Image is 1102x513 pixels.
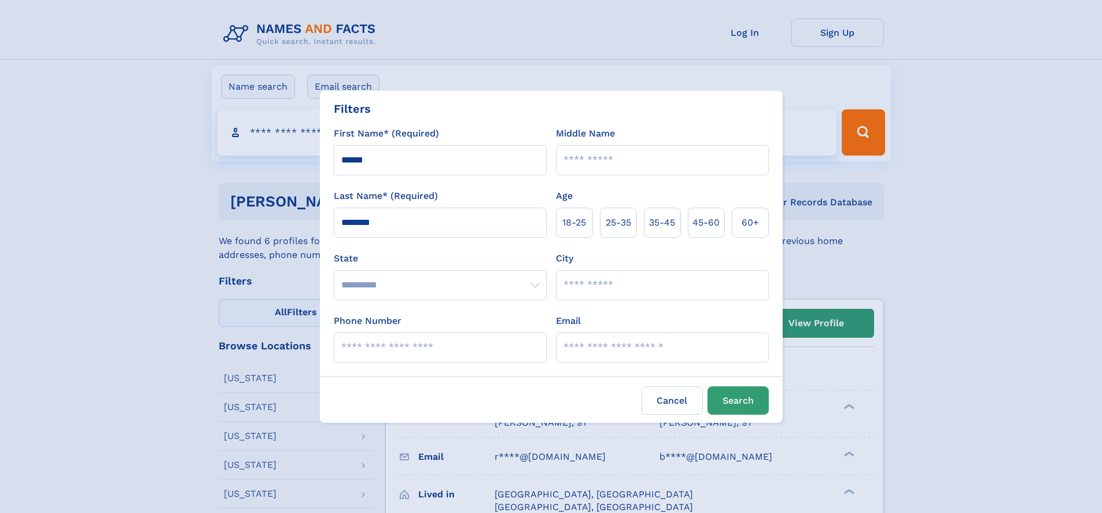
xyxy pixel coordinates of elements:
[606,216,631,230] span: 25‑35
[707,386,769,415] button: Search
[562,216,586,230] span: 18‑25
[556,189,573,203] label: Age
[649,216,675,230] span: 35‑45
[692,216,720,230] span: 45‑60
[642,386,703,415] label: Cancel
[556,127,615,141] label: Middle Name
[556,252,573,265] label: City
[334,314,401,328] label: Phone Number
[742,216,759,230] span: 60+
[334,127,439,141] label: First Name* (Required)
[334,252,547,265] label: State
[334,189,438,203] label: Last Name* (Required)
[334,100,371,117] div: Filters
[556,314,581,328] label: Email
